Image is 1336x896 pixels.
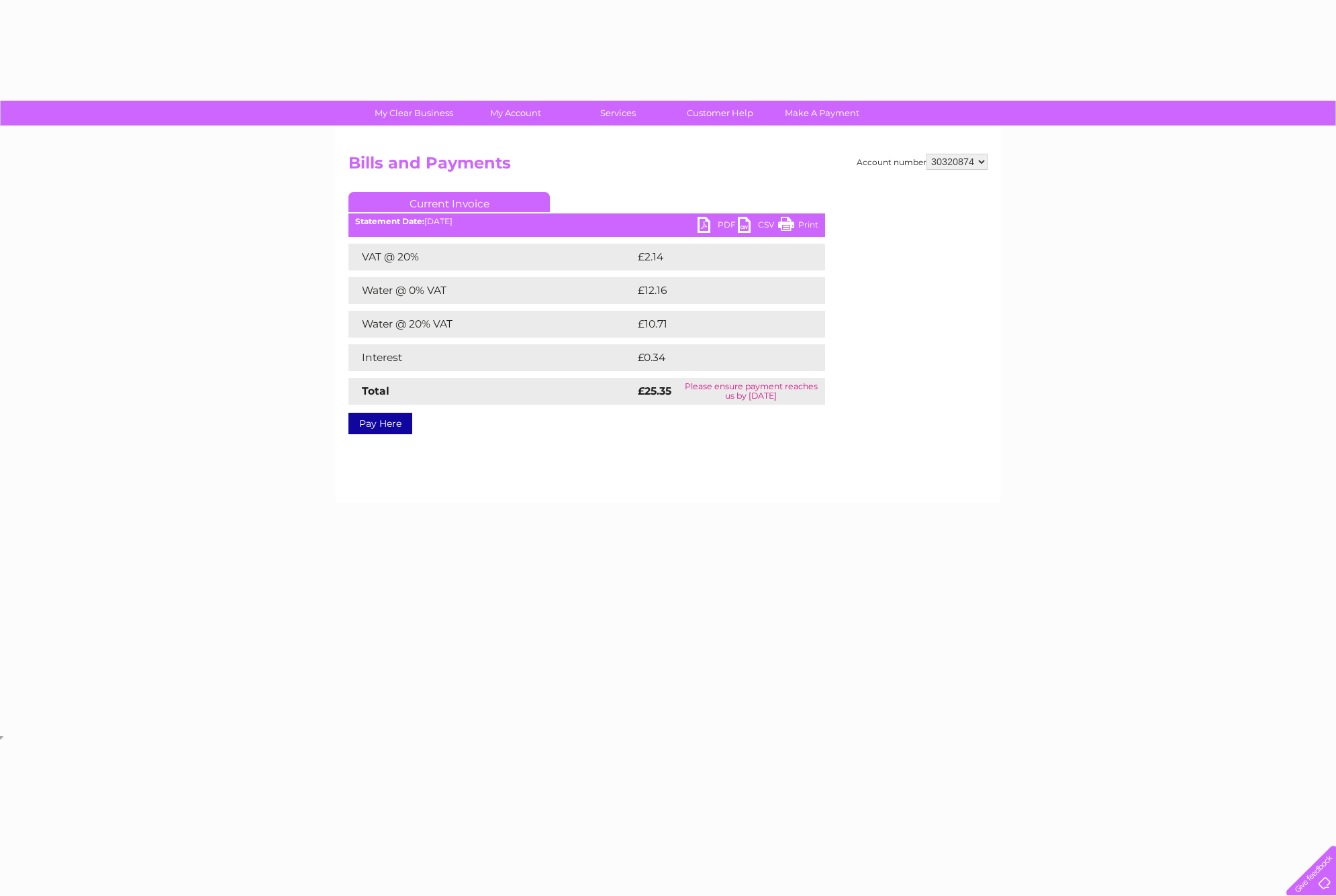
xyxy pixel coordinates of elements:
[738,217,778,236] a: CSV
[348,413,412,434] a: Pay Here
[348,311,634,338] td: Water @ 20% VAT
[348,154,988,179] h2: Bills and Payments
[634,244,792,270] td: £2.14
[348,344,634,371] td: Interest
[348,217,825,226] div: [DATE]
[638,385,671,397] strong: £25.35
[348,192,550,212] a: Current Invoice
[634,277,796,304] td: £12.16
[778,217,818,236] a: Print
[461,101,571,126] a: My Account
[348,244,634,270] td: VAT @ 20%
[634,311,796,338] td: £10.71
[677,378,825,405] td: Please ensure payment reaches us by [DATE]
[698,217,738,236] a: PDF
[767,101,877,126] a: Make A Payment
[362,385,389,397] strong: Total
[634,344,794,371] td: £0.34
[348,277,634,304] td: Water @ 0% VAT
[665,101,775,126] a: Customer Help
[857,154,988,170] div: Account number
[355,216,424,226] b: Statement Date:
[563,101,673,126] a: Services
[359,101,469,126] a: My Clear Business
